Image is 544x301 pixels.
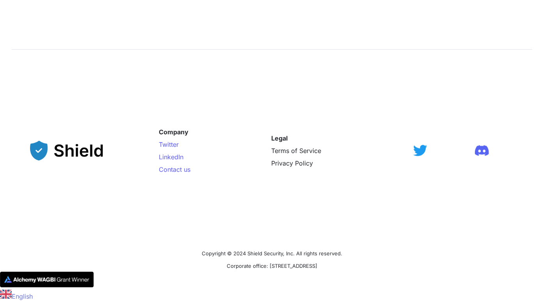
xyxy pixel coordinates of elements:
strong: Legal [271,134,288,142]
span: Copyright © 2024 Shield Security, Inc. All rights reserved. [202,250,342,256]
a: LinkedIn [159,153,183,161]
a: Terms of Service [271,147,321,155]
a: Contact us [159,166,190,173]
strong: Company [159,128,188,136]
span: Corporate office: [STREET_ADDRESS] [227,263,317,269]
a: Twitter [159,141,179,148]
a: Privacy Policy [271,159,313,167]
